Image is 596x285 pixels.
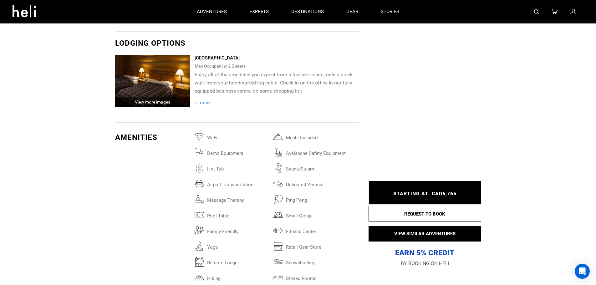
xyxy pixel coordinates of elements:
[115,97,190,107] div: View more images
[369,186,481,258] p: EARN 5% CREDIT
[273,179,283,188] img: unlimitedvertical.svg
[273,273,283,282] img: sharedrooms.svg
[243,64,246,69] span: s
[283,257,352,265] span: Snowshoeing
[283,148,352,156] span: avalanche safety equipment
[273,148,283,157] img: avalanchesafetyequipment.svg
[283,226,352,234] span: fitness center
[369,226,481,242] button: VIEW SIMILAR ADVENTURES
[369,259,481,268] p: BY BOOKING ON HELI
[195,61,359,71] div: Max Occupancy: 2 Guest
[204,163,273,171] span: hot tub
[195,163,204,173] img: hottub.svg
[115,55,190,107] img: 11df68e6-7689-4771-b3c0-ff83b65ba2f4_119_9bd78b4d7aed4d42e7fe9f862f197791_loc_ngl.jpg
[204,257,273,265] span: remote lodge
[195,148,204,157] img: demoequipment.svg
[575,264,590,279] div: Open Intercom Messenger
[204,132,273,140] span: Wi-Fi
[204,210,273,218] span: pool table
[283,273,352,281] span: Shared Rooms
[283,210,352,218] span: small group
[291,8,324,15] p: destinations
[273,257,283,267] img: snowshoeing.svg
[204,242,273,250] span: Yoga
[197,8,227,15] p: adventures
[204,195,273,203] span: massage therapy
[283,179,352,187] span: unlimited vertical
[195,99,210,105] span: ...more
[283,195,352,203] span: ping pong
[195,242,204,251] img: yoga.svg
[534,9,539,14] img: search-bar-icon.svg
[369,206,481,221] button: REQUEST TO BOOK
[283,242,352,250] span: retail gear store
[204,148,273,156] span: Demo Equipment
[283,132,352,140] span: Meals included
[195,179,204,188] img: airporttransportation.svg
[273,242,283,251] img: retailgearstore.svg
[115,132,190,143] div: Amenities
[195,55,359,61] div: [GEOGRAPHIC_DATA]
[204,226,273,234] span: family friendly
[249,8,269,15] p: experts
[273,163,283,173] img: saunasteam.svg
[195,257,204,267] img: remotelodge.svg
[195,71,359,95] p: Enjoy all of the amenities you expect from a five star resort, only a quick walk from your handcr...
[204,273,273,281] span: Hiking
[115,38,359,48] div: Lodging options
[283,163,352,171] span: sauna/steam
[204,179,273,187] span: airport transportation
[273,226,283,235] img: fitnesscenter.svg
[195,273,204,282] img: hiking.svg
[195,210,204,220] img: pooltable.svg
[195,195,204,204] img: massagetherapy.svg
[195,226,204,235] img: familyfriendly.svg
[273,195,283,204] img: pingpong.svg
[273,210,283,220] img: smallgroup.svg
[195,132,204,141] img: wifi.svg
[273,132,283,141] img: mealsincluded.svg
[393,191,456,196] span: STARTING AT: CAD6,765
